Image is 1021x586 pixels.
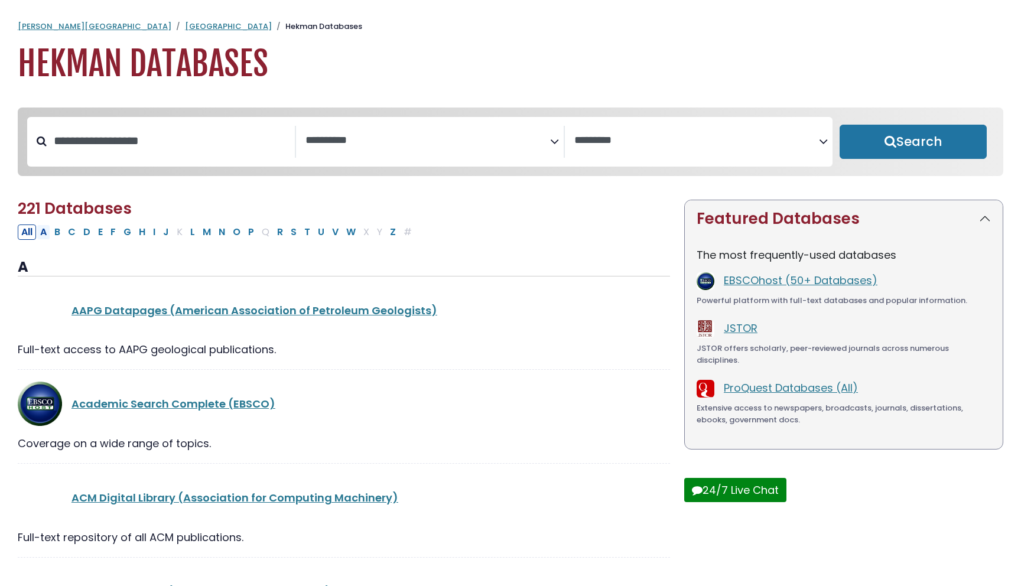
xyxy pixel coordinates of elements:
button: Filter Results S [287,224,300,240]
button: Filter Results O [229,224,244,240]
button: 24/7 Live Chat [684,478,786,502]
button: Filter Results U [314,224,328,240]
button: Filter Results E [95,224,106,240]
button: Filter Results C [64,224,79,240]
button: Filter Results R [274,224,287,240]
button: Filter Results T [301,224,314,240]
li: Hekman Databases [272,21,362,32]
p: The most frequently-used databases [697,247,991,263]
button: Filter Results N [215,224,229,240]
button: Filter Results V [329,224,342,240]
h1: Hekman Databases [18,44,1003,84]
nav: Search filters [18,108,1003,176]
button: Filter Results Z [386,224,399,240]
button: Filter Results M [199,224,214,240]
textarea: Search [305,135,550,147]
div: Coverage on a wide range of topics. [18,435,670,451]
div: JSTOR offers scholarly, peer-reviewed journals across numerous disciplines. [697,343,991,366]
div: Full-text access to AAPG geological publications. [18,341,670,357]
button: Filter Results P [245,224,258,240]
button: Featured Databases [685,200,1003,237]
button: Filter Results G [120,224,135,240]
button: Submit for Search Results [840,125,987,159]
h3: A [18,259,670,276]
button: Filter Results W [343,224,359,240]
button: Filter Results I [149,224,159,240]
div: Alpha-list to filter by first letter of database name [18,224,417,239]
input: Search database by title or keyword [47,131,295,151]
a: AAPG Datapages (American Association of Petroleum Geologists) [71,303,437,318]
nav: breadcrumb [18,21,1003,32]
button: Filter Results J [160,224,173,240]
div: Extensive access to newspapers, broadcasts, journals, dissertations, ebooks, government docs. [697,402,991,425]
textarea: Search [574,135,819,147]
span: 221 Databases [18,198,132,219]
button: Filter Results D [80,224,94,240]
button: Filter Results F [107,224,119,240]
button: All [18,224,36,240]
a: ACM Digital Library (Association for Computing Machinery) [71,490,398,505]
button: Filter Results A [37,224,50,240]
a: Academic Search Complete (EBSCO) [71,396,275,411]
a: EBSCOhost (50+ Databases) [724,273,877,288]
button: Filter Results H [135,224,149,240]
div: Full-text repository of all ACM publications. [18,529,670,545]
button: Filter Results B [51,224,64,240]
a: ProQuest Databases (All) [724,380,858,395]
a: [GEOGRAPHIC_DATA] [185,21,272,32]
a: JSTOR [724,321,757,336]
div: Powerful platform with full-text databases and popular information. [697,295,991,307]
a: [PERSON_NAME][GEOGRAPHIC_DATA] [18,21,171,32]
button: Filter Results L [187,224,199,240]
